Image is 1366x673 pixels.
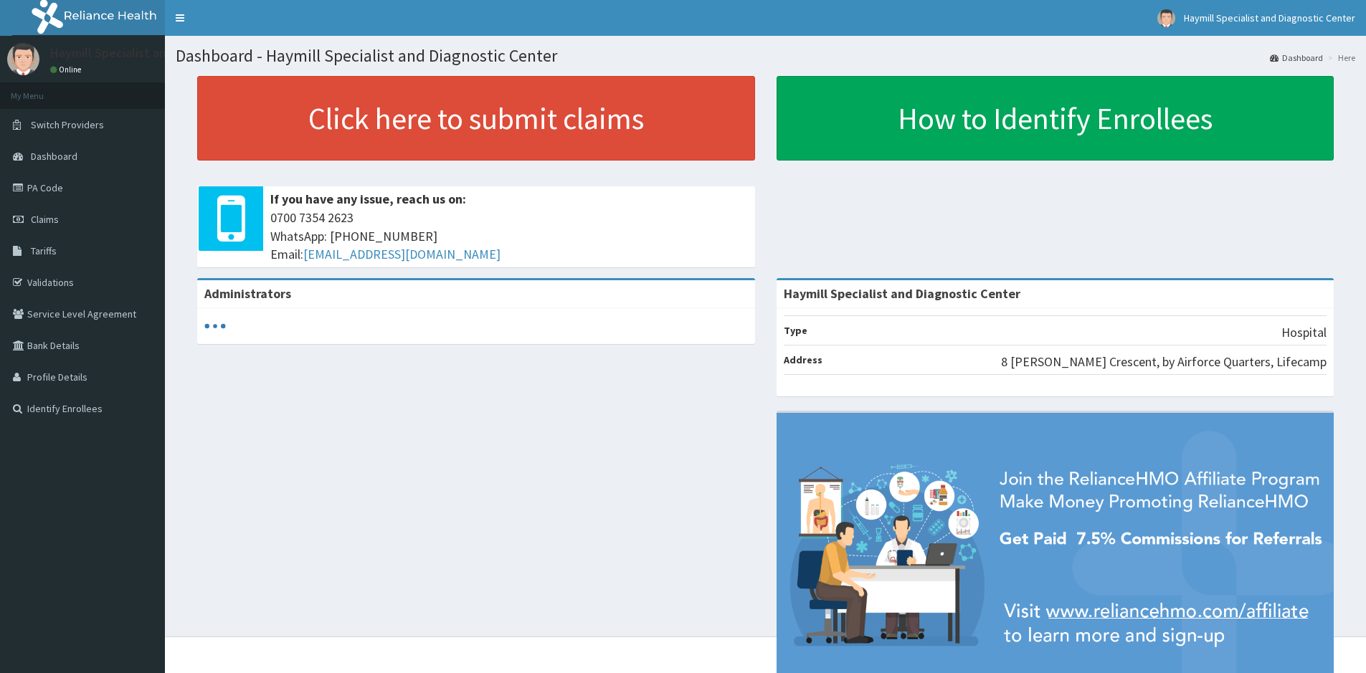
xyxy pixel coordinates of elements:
svg: audio-loading [204,315,226,337]
a: Click here to submit claims [197,76,755,161]
span: 0700 7354 2623 WhatsApp: [PHONE_NUMBER] Email: [270,209,748,264]
p: Hospital [1281,323,1327,342]
p: Haymill Specialist and Diagnostic Center [50,47,278,59]
span: Haymill Specialist and Diagnostic Center [1184,11,1355,24]
b: Address [784,353,822,366]
p: 8 [PERSON_NAME] Crescent, by Airforce Quarters, Lifecamp [1001,353,1327,371]
a: How to Identify Enrollees [777,76,1334,161]
li: Here [1324,52,1355,64]
a: Dashboard [1270,52,1323,64]
img: User Image [1157,9,1175,27]
span: Tariffs [31,244,57,257]
img: User Image [7,43,39,75]
b: If you have any issue, reach us on: [270,191,466,207]
span: Switch Providers [31,118,104,131]
h1: Dashboard - Haymill Specialist and Diagnostic Center [176,47,1355,65]
a: Online [50,65,85,75]
b: Type [784,324,807,337]
b: Administrators [204,285,291,302]
a: [EMAIL_ADDRESS][DOMAIN_NAME] [303,246,501,262]
strong: Haymill Specialist and Diagnostic Center [784,285,1020,302]
span: Claims [31,213,59,226]
span: Dashboard [31,150,77,163]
